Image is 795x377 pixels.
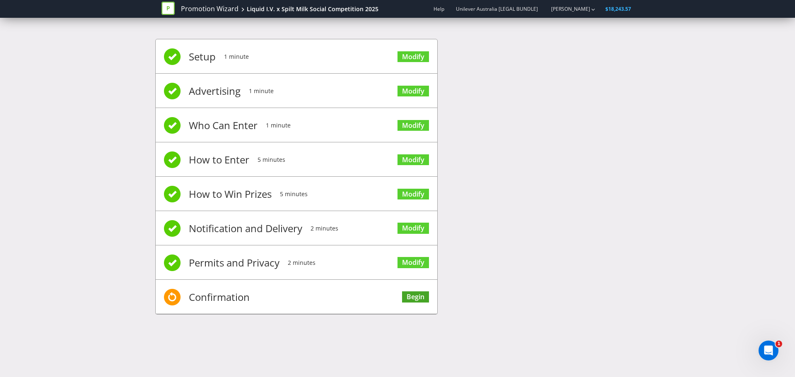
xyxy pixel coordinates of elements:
[249,74,274,108] span: 1 minute
[776,341,782,347] span: 1
[181,4,238,14] a: Promotion Wizard
[280,178,308,211] span: 5 minutes
[189,109,258,142] span: Who Can Enter
[759,341,778,360] iframe: Intercom live chat
[402,291,429,303] a: Begin
[258,143,285,176] span: 5 minutes
[397,86,429,97] a: Modify
[189,246,279,279] span: Permits and Privacy
[189,40,216,73] span: Setup
[189,281,250,314] span: Confirmation
[288,246,316,279] span: 2 minutes
[189,178,272,211] span: How to Win Prizes
[224,40,249,73] span: 1 minute
[397,154,429,166] a: Modify
[397,189,429,200] a: Modify
[189,143,249,176] span: How to Enter
[397,51,429,62] a: Modify
[456,5,538,12] span: Unilever Australia [LEGAL BUNDLE]
[266,109,291,142] span: 1 minute
[397,257,429,268] a: Modify
[247,5,378,13] div: Liquid I.V. x Spilt Milk Social Competition 2025
[189,212,302,245] span: Notification and Delivery
[434,5,444,12] a: Help
[397,120,429,131] a: Modify
[311,212,338,245] span: 2 minutes
[397,223,429,234] a: Modify
[189,74,241,108] span: Advertising
[605,5,631,12] span: $18,243.57
[543,5,590,12] a: [PERSON_NAME]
